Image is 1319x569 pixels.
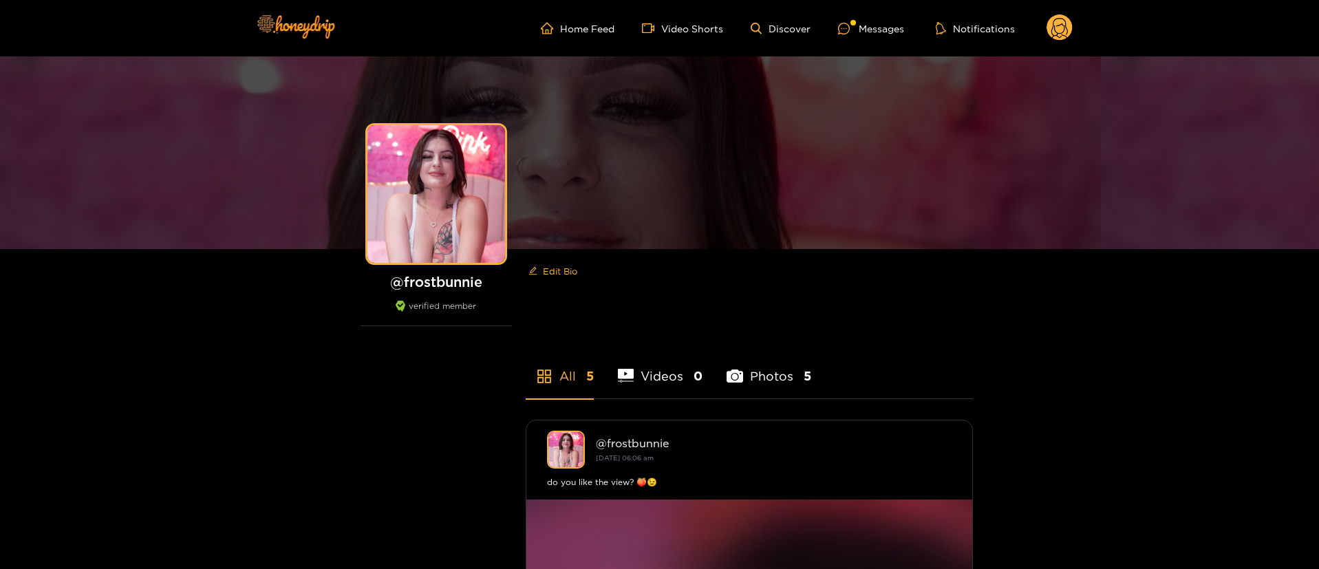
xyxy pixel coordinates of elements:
[361,301,512,326] div: verified member
[526,260,580,282] button: editEdit Bio
[932,21,1019,35] button: Notifications
[804,367,811,385] span: 5
[526,336,594,398] li: All
[528,266,537,277] span: edit
[727,336,811,398] li: Photos
[838,21,904,36] div: Messages
[618,336,703,398] li: Videos
[541,22,614,34] a: Home Feed
[596,454,654,462] small: [DATE] 06:06 am
[547,475,952,489] div: do you like the view? 🍑😉
[694,367,703,385] span: 0
[361,273,512,290] h1: @ frostbunnie
[547,431,585,469] img: frostbunnie
[642,22,661,34] span: video-camera
[586,367,594,385] span: 5
[541,22,560,34] span: home
[642,22,723,34] a: Video Shorts
[596,437,952,449] div: @ frostbunnie
[751,23,811,34] a: Discover
[536,368,553,385] span: appstore
[543,264,577,278] span: Edit Bio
